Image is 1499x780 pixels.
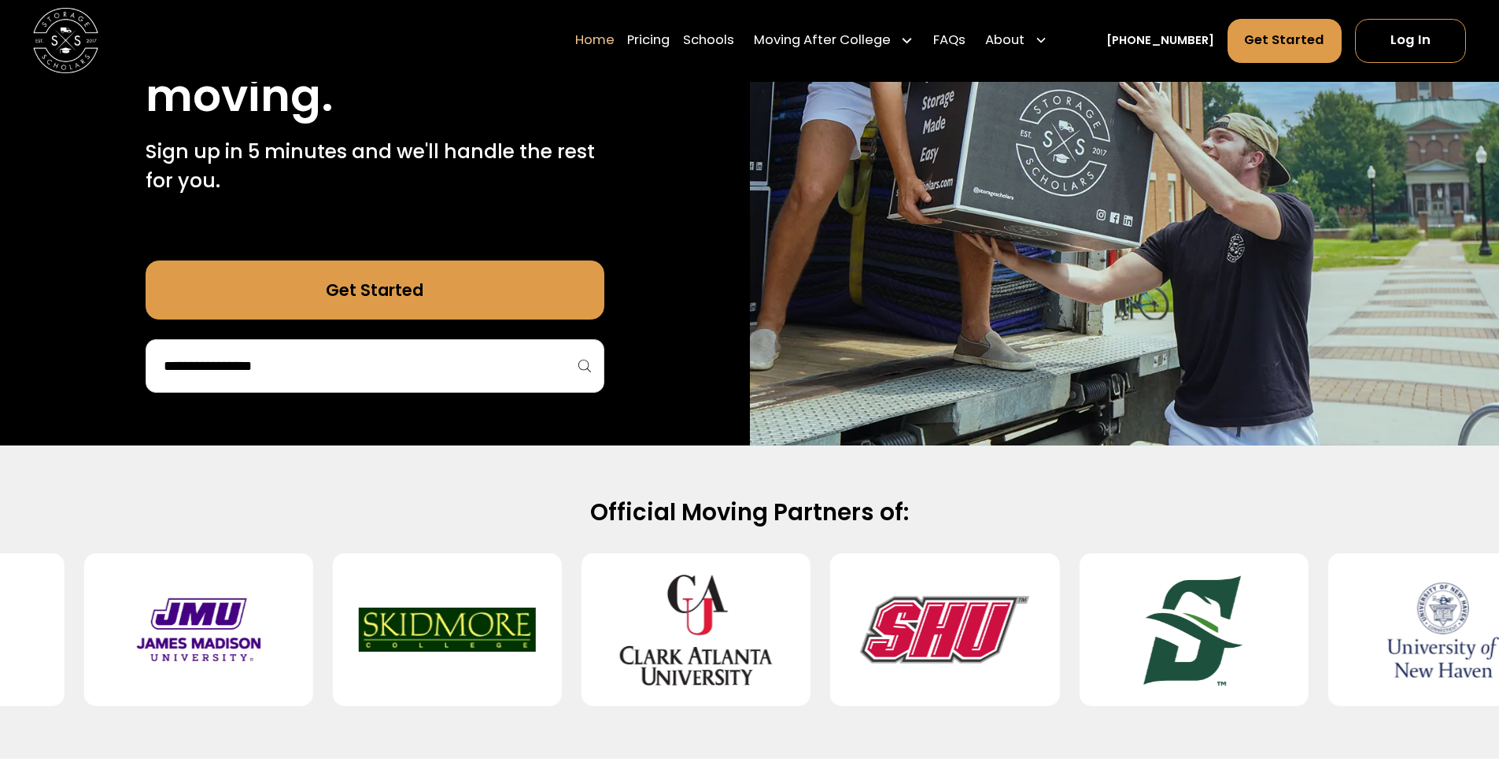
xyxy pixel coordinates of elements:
[979,18,1054,64] div: About
[33,8,98,73] img: Storage Scholars main logo
[754,31,891,51] div: Moving After College
[110,567,287,693] img: James Madison University
[857,567,1034,693] img: Sacred Heart University
[683,18,734,64] a: Schools
[748,18,921,64] div: Moving After College
[627,18,670,64] a: Pricing
[226,497,1274,527] h2: Official Moving Partners of:
[933,18,965,64] a: FAQs
[575,18,615,64] a: Home
[146,261,604,320] a: Get Started
[1228,19,1342,63] a: Get Started
[1106,32,1214,50] a: [PHONE_NUMBER]
[359,567,536,693] img: Skidmore College
[607,567,785,693] img: Clark Atlanta University
[985,31,1025,51] div: About
[146,137,604,196] p: Sign up in 5 minutes and we'll handle the rest for you.
[1106,567,1283,693] img: Stetson University
[1355,19,1466,63] a: Log In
